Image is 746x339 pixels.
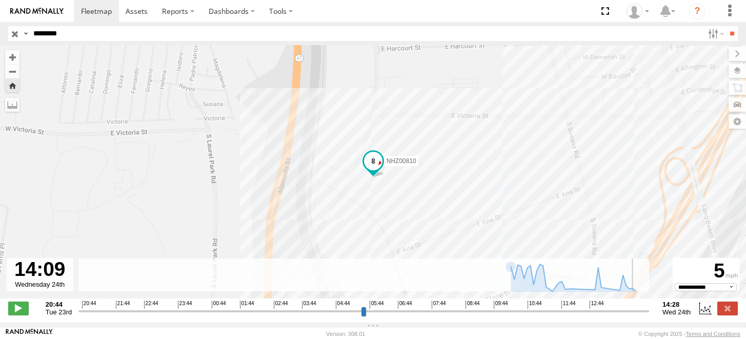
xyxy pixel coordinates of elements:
[46,301,72,308] strong: 20:44
[336,301,350,309] span: 04:44
[704,26,726,41] label: Search Filter Options
[5,97,19,112] label: Measure
[5,50,19,64] button: Zoom in
[5,78,19,92] button: Zoom Home
[5,64,19,78] button: Zoom out
[662,308,691,316] span: Wed 24th Sep 2025
[466,301,480,309] span: 08:44
[674,260,738,283] div: 5
[144,301,158,309] span: 22:44
[6,329,53,339] a: Visit our Website
[326,331,365,337] div: Version: 308.01
[46,308,72,316] span: Tue 23rd Sep 2025
[386,157,416,164] span: NHZ00810
[370,301,384,309] span: 05:44
[623,4,653,19] div: Zulema McIntosch
[662,301,691,308] strong: 14:28
[8,302,29,315] label: Play/Stop
[274,301,288,309] span: 02:44
[398,301,412,309] span: 06:44
[116,301,130,309] span: 21:44
[686,331,740,337] a: Terms and Conditions
[82,301,96,309] span: 20:44
[689,3,705,19] i: ?
[178,301,192,309] span: 23:44
[240,301,254,309] span: 01:44
[212,301,226,309] span: 00:44
[494,301,508,309] span: 09:44
[10,8,64,15] img: rand-logo.svg
[528,301,542,309] span: 10:44
[561,301,576,309] span: 11:44
[729,114,746,129] label: Map Settings
[22,26,30,41] label: Search Query
[590,301,604,309] span: 12:44
[717,302,738,315] label: Close
[302,301,316,309] span: 03:44
[638,331,740,337] div: © Copyright 2025 -
[432,301,446,309] span: 07:44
